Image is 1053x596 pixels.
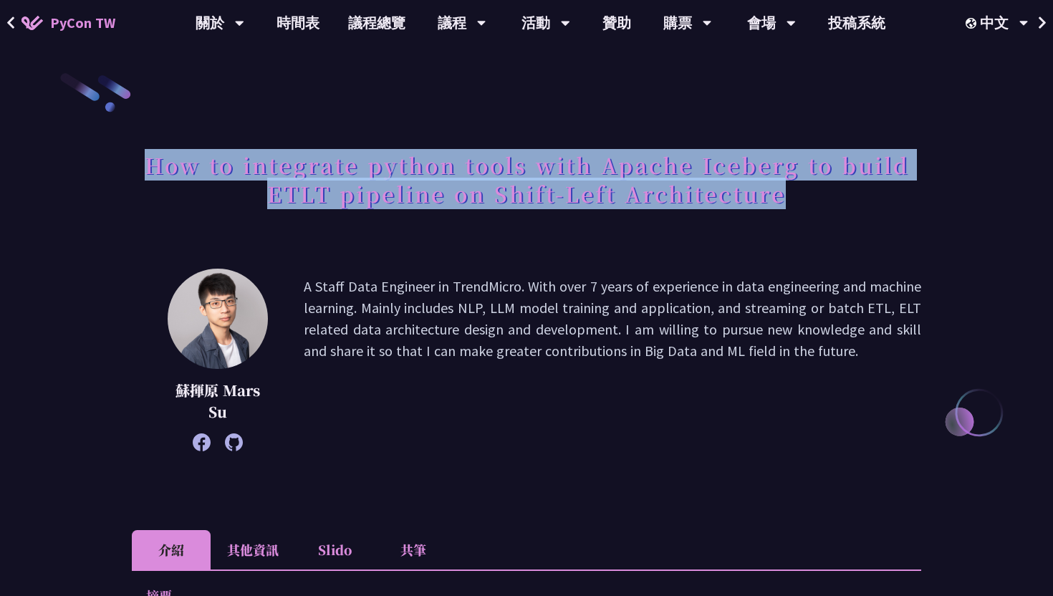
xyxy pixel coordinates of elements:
[21,16,43,30] img: Home icon of PyCon TW 2025
[374,530,453,569] li: 共筆
[7,5,130,41] a: PyCon TW
[168,380,268,423] p: 蘇揮原 Mars Su
[966,18,980,29] img: Locale Icon
[132,530,211,569] li: 介紹
[211,530,295,569] li: 其他資訊
[295,530,374,569] li: Slido
[50,12,115,34] span: PyCon TW
[168,269,268,369] img: 蘇揮原 Mars Su
[132,143,921,215] h1: How to integrate python tools with Apache Iceberg to build ETLT pipeline on Shift-Left Architecture
[304,276,921,444] p: A Staff Data Engineer in TrendMicro. With over 7 years of experience in data engineering and mach...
